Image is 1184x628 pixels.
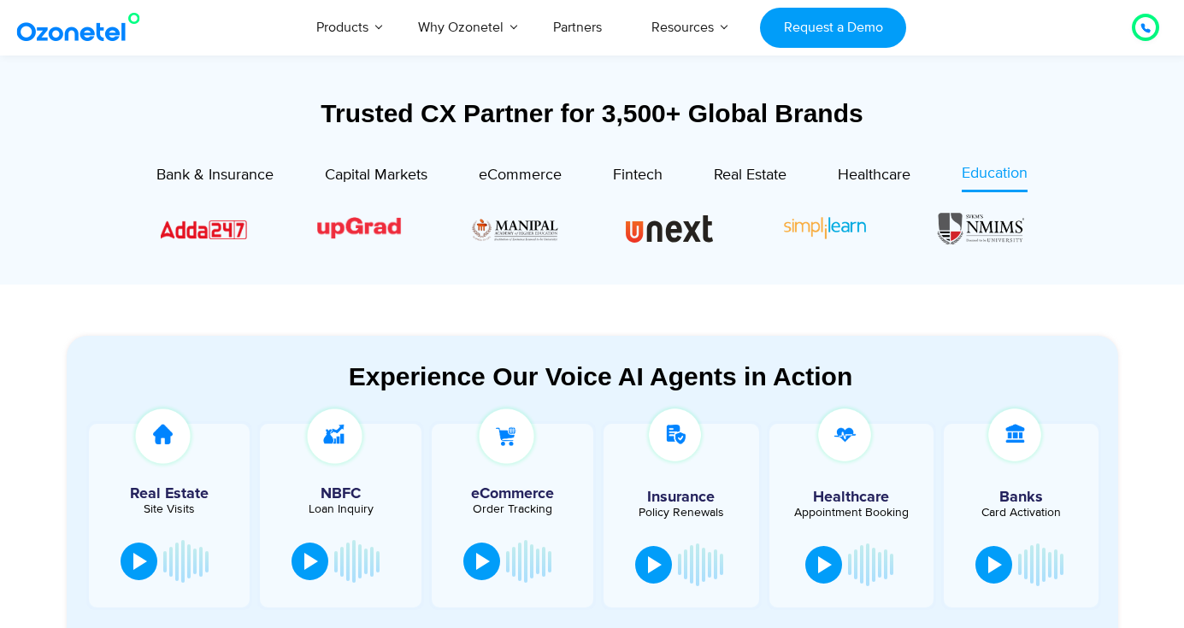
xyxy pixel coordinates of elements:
[479,162,562,192] a: eCommerce
[479,166,562,185] span: eCommerce
[268,503,413,515] div: Loan Inquiry
[67,98,1118,128] div: Trusted CX Partner for 3,500+ Global Brands
[268,486,413,502] h5: NBFC
[440,486,585,502] h5: eCommerce
[838,162,910,192] a: Healthcare
[782,507,921,519] div: Appointment Booking
[156,162,274,192] a: Bank & Insurance
[440,503,585,515] div: Order Tracking
[84,361,1118,391] div: Experience Our Voice AI Agents in Action
[613,166,663,185] span: Fintech
[760,8,906,48] a: Request a Demo
[714,166,786,185] span: Real Estate
[714,162,786,192] a: Real Estate
[612,507,751,519] div: Policy Renewals
[838,166,910,185] span: Healthcare
[962,164,1028,183] span: Education
[612,490,751,505] h5: Insurance
[613,162,663,192] a: Fintech
[952,490,1091,505] h5: Banks
[97,486,242,502] h5: Real Estate
[952,507,1091,519] div: Card Activation
[97,503,242,515] div: Site Visits
[161,210,1024,247] div: Image Carousel
[156,166,274,185] span: Bank & Insurance
[962,162,1028,192] a: Education
[782,490,921,505] h5: Healthcare
[325,162,427,192] a: Capital Markets
[325,166,427,185] span: Capital Markets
